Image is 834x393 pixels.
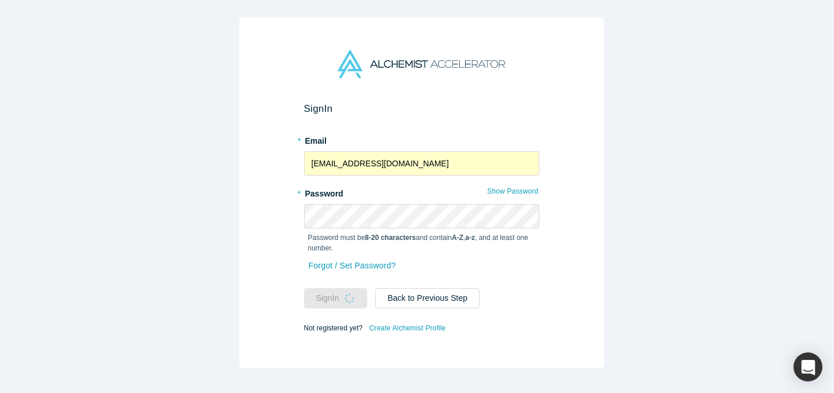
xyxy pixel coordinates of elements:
strong: 8-20 characters [365,234,416,242]
h2: Sign In [304,103,539,115]
p: Password must be and contain , , and at least one number. [308,232,535,253]
img: Alchemist Accelerator Logo [338,50,504,78]
label: Email [304,131,539,147]
strong: a-z [465,234,475,242]
button: Show Password [487,184,539,199]
a: Create Alchemist Profile [368,321,446,336]
span: Not registered yet? [304,324,363,332]
a: Forgot / Set Password? [308,256,397,276]
strong: A-Z [452,234,463,242]
button: Back to Previous Step [375,288,480,308]
label: Password [304,184,539,200]
button: SignIn [304,288,368,308]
